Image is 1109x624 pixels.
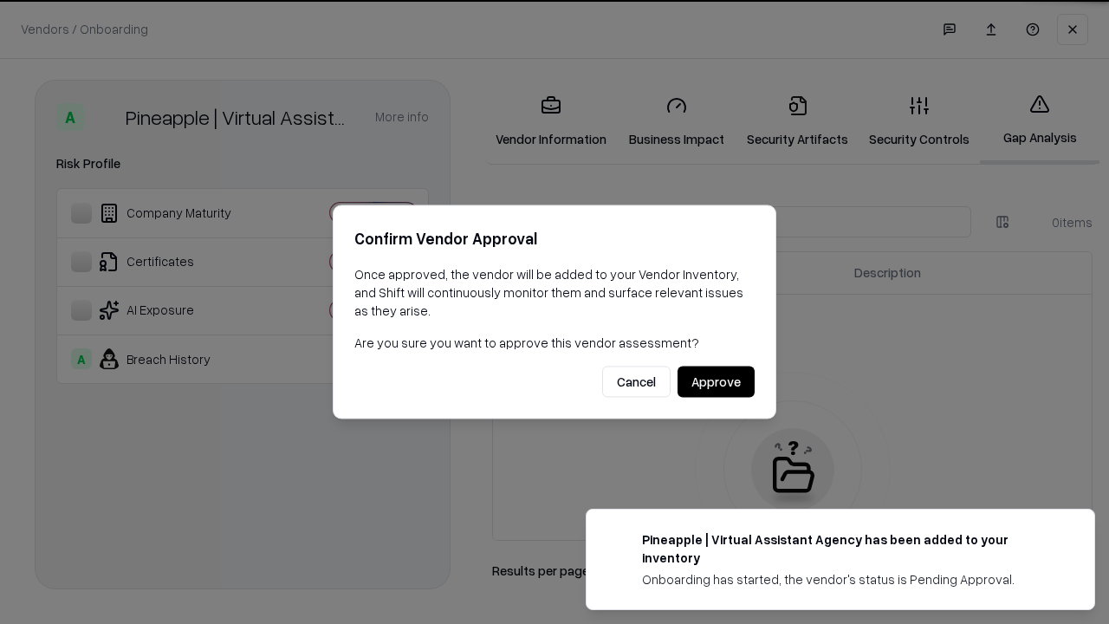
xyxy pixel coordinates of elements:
button: Approve [678,367,755,398]
div: Onboarding has started, the vendor's status is Pending Approval. [642,570,1053,588]
p: Are you sure you want to approve this vendor assessment? [354,334,755,352]
img: trypineapple.com [607,530,628,551]
h2: Confirm Vendor Approval [354,226,755,251]
button: Cancel [602,367,671,398]
div: Pineapple | Virtual Assistant Agency has been added to your inventory [642,530,1053,567]
p: Once approved, the vendor will be added to your Vendor Inventory, and Shift will continuously mon... [354,265,755,320]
